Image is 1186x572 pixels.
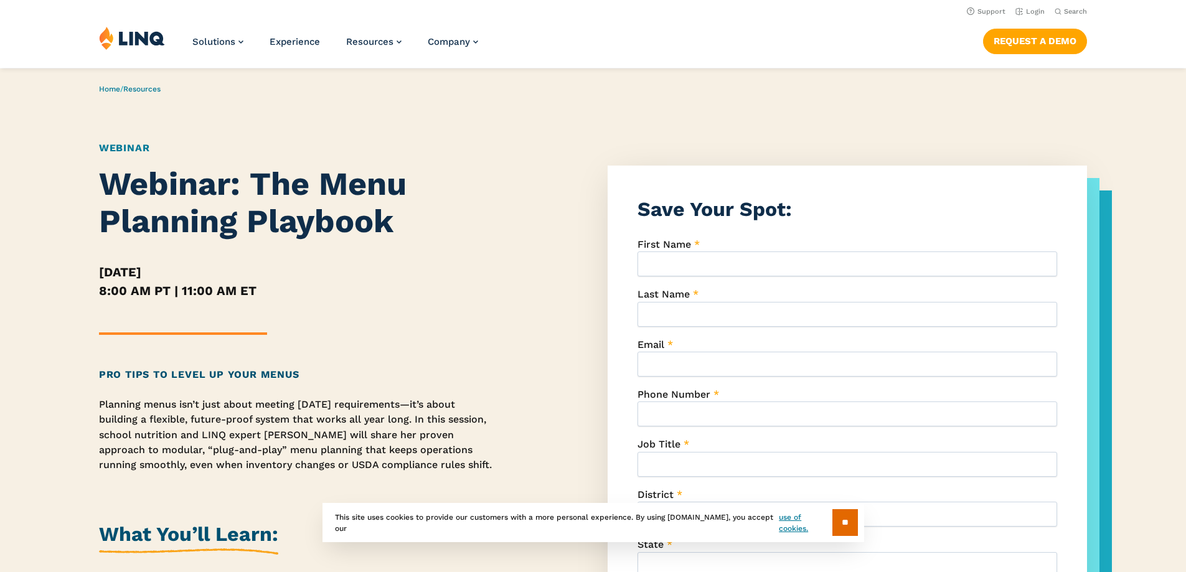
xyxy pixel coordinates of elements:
[1015,7,1045,16] a: Login
[638,388,710,400] span: Phone Number
[638,197,792,221] strong: Save Your Spot:
[192,36,243,47] a: Solutions
[99,26,165,50] img: LINQ | K‑12 Software
[428,36,478,47] a: Company
[99,166,494,240] h1: Webinar: The Menu Planning Playbook
[99,520,278,555] h2: What You’ll Learn:
[99,142,150,154] a: Webinar
[638,339,664,350] span: Email
[123,85,161,93] a: Resources
[638,288,690,300] span: Last Name
[99,367,494,382] h2: Pro Tips to Level Up Your Menus
[428,36,470,47] span: Company
[99,85,120,93] a: Home
[99,281,494,300] h5: 8:00 AM PT | 11:00 AM ET
[346,36,393,47] span: Resources
[99,397,494,473] p: Planning menus isn’t just about meeting [DATE] requirements—it’s about building a flexible, futur...
[779,512,832,534] a: use of cookies.
[192,26,478,67] nav: Primary Navigation
[1055,7,1087,16] button: Open Search Bar
[638,238,691,250] span: First Name
[346,36,402,47] a: Resources
[967,7,1005,16] a: Support
[270,36,320,47] a: Experience
[192,36,235,47] span: Solutions
[638,438,680,450] span: Job Title
[322,503,864,542] div: This site uses cookies to provide our customers with a more personal experience. By using [DOMAIN...
[983,29,1087,54] a: Request a Demo
[1064,7,1087,16] span: Search
[99,85,161,93] span: /
[99,263,494,281] h5: [DATE]
[638,489,674,500] span: District
[983,26,1087,54] nav: Button Navigation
